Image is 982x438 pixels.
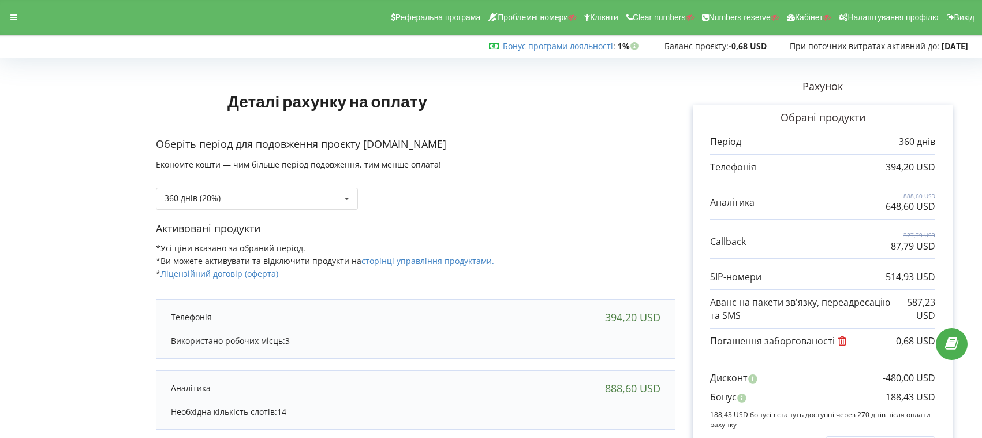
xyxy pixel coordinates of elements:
[899,135,935,149] p: 360 днів
[729,40,767,51] strong: -0,68 USD
[710,235,746,248] p: Callback
[710,335,850,348] p: Погашення заборгованості
[156,243,305,254] span: *Усі ціни вказано за обраний період.
[886,270,935,284] p: 514,93 USD
[498,13,568,22] span: Проблемні номери
[156,73,499,129] h1: Деталі рахунку на оплату
[886,161,935,174] p: 394,20 USD
[893,296,935,322] p: 587,23 USD
[954,13,974,22] span: Вихід
[710,372,748,385] p: Дисконт
[896,335,935,348] p: 0,68 USD
[886,391,935,404] p: 188,43 USD
[590,13,618,22] span: Клієнти
[171,311,212,323] p: Телефонія
[277,406,286,417] span: 14
[165,194,221,202] div: 360 днів (20%)
[605,383,660,394] div: 888,60 USD
[171,406,660,418] p: Необхідна кількість слотів:
[156,255,494,266] span: *Ви можете активувати та відключити продукти на
[886,200,935,213] p: 648,60 USD
[886,192,935,200] p: 888,60 USD
[633,13,686,22] span: Clear numbers
[605,311,660,323] div: 394,20 USD
[675,79,970,94] p: Рахунок
[790,40,939,51] span: При поточних витратах активний до:
[710,196,755,209] p: Аналітика
[942,40,968,51] strong: [DATE]
[160,268,278,279] a: Ліцензійний договір (оферта)
[361,255,494,266] a: сторінці управління продуктами.
[891,231,935,239] p: 327,79 USD
[710,161,756,174] p: Телефонія
[891,240,935,253] p: 87,79 USD
[395,13,481,22] span: Реферальна програма
[710,296,893,322] p: Аванс на пакети зв'язку, переадресацію та SMS
[710,135,741,149] p: Період
[503,40,613,51] a: Бонус програми лояльності
[156,159,441,170] span: Економте кошти — чим більше період подовження, тим менше оплата!
[795,13,823,22] span: Кабінет
[171,335,660,347] p: Використано робочих місць:
[710,270,761,284] p: SIP-номери
[710,410,935,429] p: 188,43 USD бонусів стануть доступні через 270 днів після оплати рахунку
[883,372,935,385] p: -480,00 USD
[710,110,935,125] p: Обрані продукти
[710,391,737,404] p: Бонус
[618,40,641,51] strong: 1%
[709,13,771,22] span: Numbers reserve
[171,383,211,394] p: Аналітика
[503,40,615,51] span: :
[156,221,675,236] p: Активовані продукти
[664,40,729,51] span: Баланс проєкту:
[285,335,290,346] span: 3
[156,137,675,152] p: Оберіть період для подовження проєкту [DOMAIN_NAME]
[847,13,938,22] span: Налаштування профілю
